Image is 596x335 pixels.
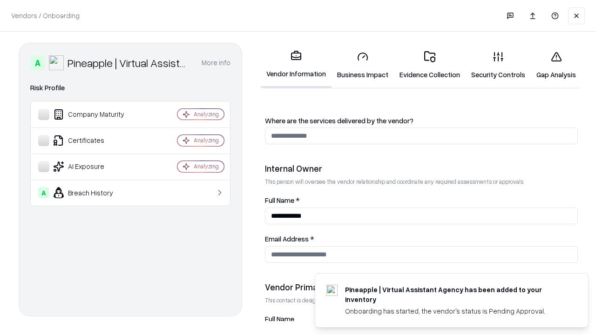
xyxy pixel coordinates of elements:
div: Company Maturity [38,109,149,120]
div: Certificates [38,135,149,146]
div: Internal Owner [265,163,578,174]
div: A [38,187,49,198]
div: Vendor Primary Contact [265,281,578,293]
p: This person will oversee the vendor relationship and coordinate any required assessments or appro... [265,178,578,186]
div: Risk Profile [30,82,230,94]
a: Vendor Information [261,43,332,88]
div: Analyzing [194,110,219,118]
label: Where are the services delivered by the vendor? [265,117,578,124]
a: Gap Analysis [531,44,582,87]
p: Vendors / Onboarding [11,11,80,20]
div: Analyzing [194,162,219,170]
a: Business Impact [332,44,394,87]
div: AI Exposure [38,161,149,172]
label: Full Name * [265,197,578,204]
div: Analyzing [194,136,219,144]
div: Onboarding has started, the vendor's status is Pending Approval. [345,306,566,316]
img: trypineapple.com [326,285,338,296]
a: Evidence Collection [394,44,466,87]
div: Breach History [38,187,149,198]
img: Pineapple | Virtual Assistant Agency [49,55,64,70]
label: Full Name [265,315,578,322]
a: Security Controls [466,44,531,87]
div: Pineapple | Virtual Assistant Agency [68,55,190,70]
button: More info [202,54,230,71]
label: Email Address * [265,235,578,242]
div: Pineapple | Virtual Assistant Agency has been added to your inventory [345,285,566,304]
div: A [30,55,45,70]
p: This contact is designated to receive the assessment request from Shift [265,296,578,304]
